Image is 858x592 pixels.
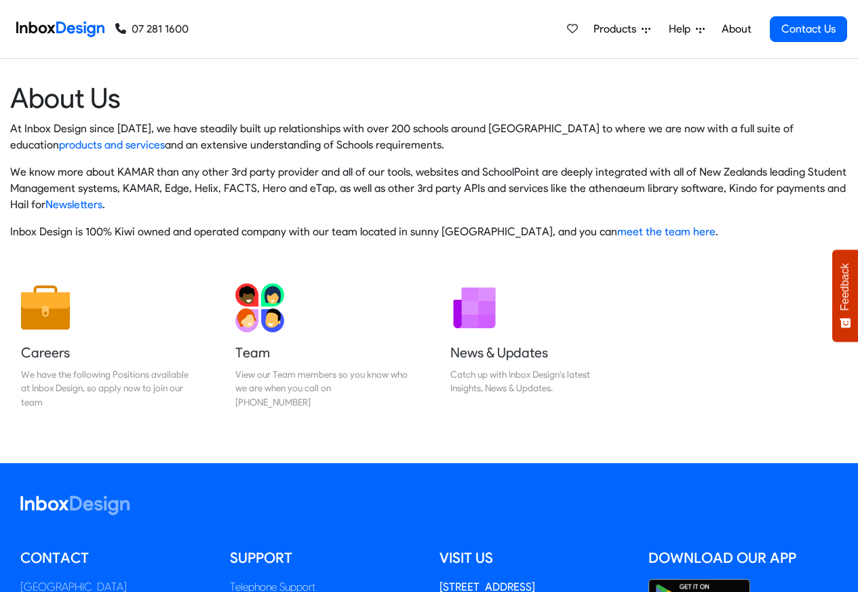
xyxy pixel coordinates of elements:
p: We know more about KAMAR than any other 3rd party provider and all of our tools, websites and Sch... [10,164,848,213]
img: 2022_01_12_icon_newsletter.svg [450,283,499,332]
img: 2022_01_13_icon_team.svg [235,283,284,332]
a: meet the team here [617,225,716,238]
a: Newsletters [45,198,102,211]
h5: Visit us [440,548,629,568]
div: Catch up with Inbox Design's latest Insights, News & Updates. [450,368,623,395]
h5: Team [235,343,408,362]
h5: Download our App [648,548,838,568]
p: Inbox Design is 100% Kiwi owned and operated company with our team located in sunny [GEOGRAPHIC_D... [10,224,848,240]
img: logo_inboxdesign_white.svg [20,496,130,515]
a: Help [663,16,710,43]
a: Products [588,16,656,43]
span: Products [593,21,642,37]
img: 2022_01_13_icon_job.svg [21,283,70,332]
h5: Careers [21,343,193,362]
a: 07 281 1600 [115,21,189,37]
a: About [718,16,755,43]
h5: News & Updates [450,343,623,362]
a: Contact Us [770,16,847,42]
a: products and services [59,138,165,151]
button: Feedback - Show survey [832,250,858,342]
h5: Contact [20,548,210,568]
a: Team View our Team members so you know who we are when you call on [PHONE_NUMBER] [225,273,418,420]
span: Help [669,21,696,37]
span: Feedback [839,263,851,311]
div: View our Team members so you know who we are when you call on [PHONE_NUMBER] [235,368,408,409]
div: We have the following Positions available at Inbox Design, so apply now to join our team [21,368,193,409]
heading: About Us [10,81,848,115]
h5: Support [230,548,419,568]
p: At Inbox Design since [DATE], we have steadily built up relationships with over 200 schools aroun... [10,121,848,153]
a: Careers We have the following Positions available at Inbox Design, so apply now to join our team [10,273,204,420]
a: News & Updates Catch up with Inbox Design's latest Insights, News & Updates. [440,273,633,420]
